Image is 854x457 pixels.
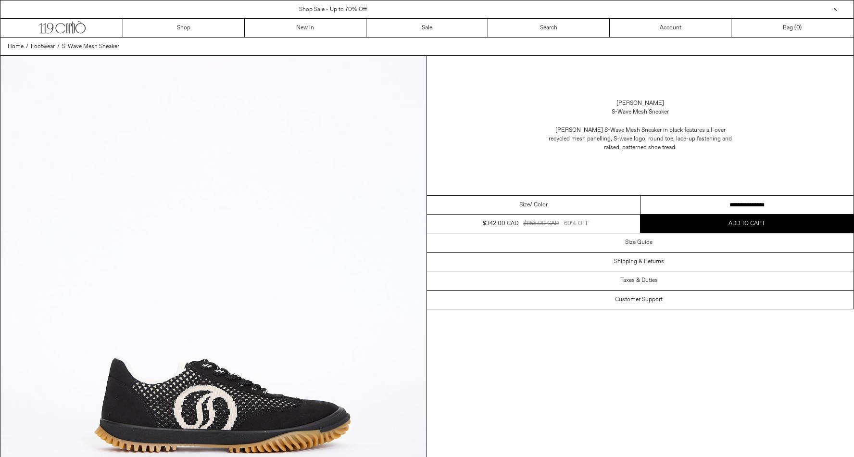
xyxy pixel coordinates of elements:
[796,24,800,32] span: 0
[796,24,802,32] span: )
[488,19,610,37] a: Search
[610,19,731,37] a: Account
[123,19,245,37] a: Shop
[8,42,24,51] a: Home
[366,19,488,37] a: Sale
[640,215,854,233] button: Add to cart
[615,296,663,303] h3: Customer Support
[523,219,559,228] div: $855.00 CAD
[26,42,28,51] span: /
[612,108,669,116] div: S-Wave Mesh Sneaker
[544,126,737,152] div: [PERSON_NAME] S-Wave Mesh Sneaker in black features all-over recycled mesh panelling, S-wave logo...
[614,258,664,265] h3: Shipping & Returns
[31,42,55,51] a: Footwear
[31,43,55,51] span: Footwear
[62,43,119,51] span: S-Wave Mesh Sneaker
[616,99,664,108] a: [PERSON_NAME]
[57,42,60,51] span: /
[483,219,518,228] div: $342.00 CAD
[564,219,589,228] div: 60% OFF
[625,239,653,246] h3: Size Guide
[8,43,24,51] span: Home
[62,42,119,51] a: S-Wave Mesh Sneaker
[728,220,765,228] span: Add to cart
[299,6,367,13] a: Shop Sale - Up to 70% Off
[245,19,366,37] a: New In
[530,201,548,209] span: / Color
[519,201,530,209] span: Size
[620,277,658,284] h3: Taxes & Duties
[731,19,853,37] a: Bag ()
